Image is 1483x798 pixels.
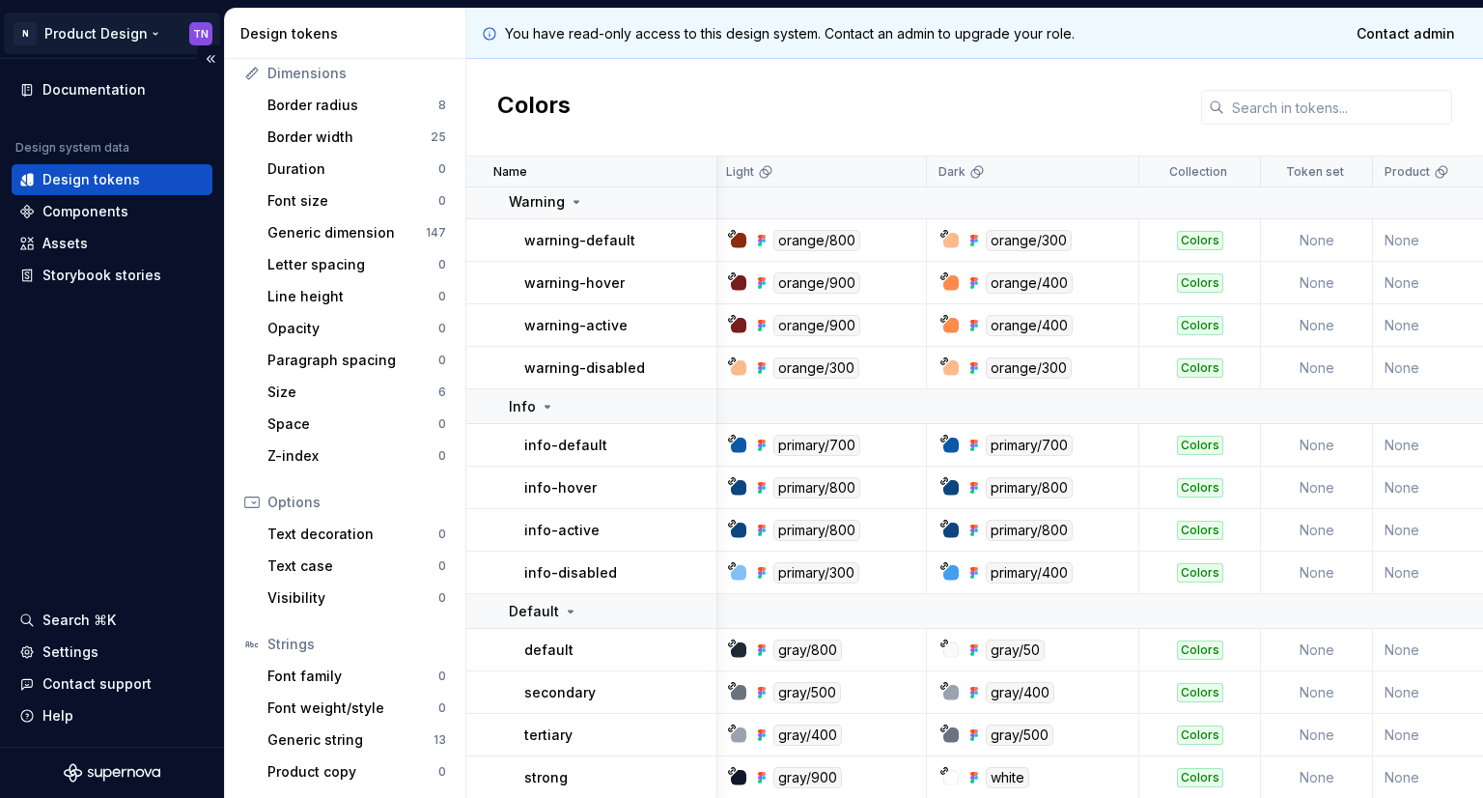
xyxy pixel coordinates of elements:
[986,520,1073,541] div: primary/800
[42,611,116,630] div: Search ⌘K
[986,477,1073,499] div: primary/800
[42,706,73,726] div: Help
[267,762,438,782] div: Product copy
[773,520,860,541] div: primary/800
[1169,164,1227,180] p: Collection
[42,202,128,221] div: Components
[986,682,1054,703] div: gray/400
[267,128,431,147] div: Border width
[12,637,212,668] a: Settings
[1261,467,1373,509] td: None
[524,768,568,787] p: strong
[524,358,645,378] p: warning-disabled
[12,196,212,227] a: Components
[1344,16,1468,51] a: Contact admin
[1357,24,1455,43] span: Contact admin
[1224,90,1452,125] input: Search in tokens...
[260,441,454,471] a: Z-index0
[1261,347,1373,389] td: None
[986,272,1073,294] div: orange/400
[267,667,438,686] div: Font family
[438,448,446,464] div: 0
[12,260,212,291] a: Storybook stories
[42,674,152,694] div: Contact support
[260,313,454,344] a: Opacity0
[12,605,212,636] button: Search ⌘K
[260,377,454,408] a: Size6
[524,563,617,583] p: info-disabled
[438,289,446,304] div: 0
[42,170,140,189] div: Design tokens
[438,161,446,177] div: 0
[260,154,454,185] a: Duration0
[773,357,859,379] div: orange/300
[1177,768,1223,787] div: Colors
[524,641,574,660] p: default
[260,519,454,550] a: Text decoration0
[773,640,842,661] div: gray/800
[986,640,1045,661] div: gray/50
[986,435,1073,456] div: primary/700
[773,435,860,456] div: primary/700
[438,193,446,209] div: 0
[438,385,446,400] div: 6
[938,164,965,180] p: Dark
[986,725,1053,746] div: gray/500
[986,315,1073,336] div: orange/400
[493,164,527,180] p: Name
[1177,273,1223,293] div: Colors
[260,281,454,312] a: Line height0
[260,725,454,755] a: Generic string13
[260,122,454,153] a: Border width25
[1261,219,1373,262] td: None
[1177,521,1223,540] div: Colors
[260,756,454,787] a: Product copy0
[260,661,454,692] a: Font family0
[524,273,625,293] p: warning-hover
[267,319,438,338] div: Opacity
[1261,262,1373,304] td: None
[773,315,860,336] div: orange/900
[260,185,454,216] a: Font size0
[438,353,446,368] div: 0
[438,98,446,113] div: 8
[726,164,754,180] p: Light
[1177,436,1223,455] div: Colors
[509,602,559,621] p: Default
[438,590,446,606] div: 0
[509,397,536,416] p: Info
[267,525,438,544] div: Text decoration
[1177,478,1223,498] div: Colors
[42,80,146,100] div: Documentation
[12,164,212,195] a: Design tokens
[986,562,1073,584] div: primary/400
[1177,726,1223,745] div: Colors
[1261,714,1373,756] td: None
[267,414,438,434] div: Space
[1261,424,1373,467] td: None
[12,74,212,105] a: Documentation
[773,682,841,703] div: gray/500
[260,345,454,376] a: Paragraph spacing0
[1385,164,1430,180] p: Product
[986,357,1072,379] div: orange/300
[524,436,607,455] p: info-default
[64,763,160,783] a: Supernova Logo
[42,266,161,285] div: Storybook stories
[986,767,1029,788] div: white
[431,129,446,145] div: 25
[986,230,1072,251] div: orange/300
[15,140,129,156] div: Design system data
[1261,671,1373,714] td: None
[12,700,212,731] button: Help
[1261,509,1373,552] td: None
[773,272,860,294] div: orange/900
[438,257,446,272] div: 0
[1261,552,1373,594] td: None
[260,551,454,582] a: Text case0
[1261,629,1373,671] td: None
[1177,358,1223,378] div: Colors
[267,96,438,115] div: Border radius
[1177,563,1223,583] div: Colors
[524,521,600,540] p: info-active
